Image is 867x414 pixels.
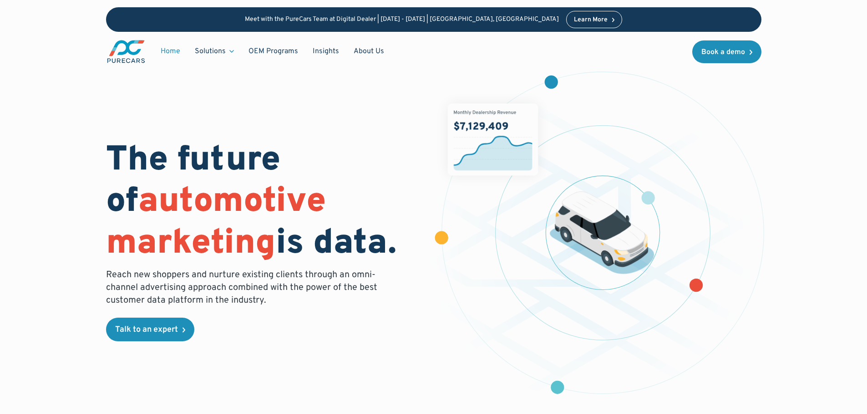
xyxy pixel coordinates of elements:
a: Learn More [566,11,623,28]
a: About Us [346,43,391,60]
div: Talk to an expert [115,326,178,334]
p: Meet with the PureCars Team at Digital Dealer | [DATE] - [DATE] | [GEOGRAPHIC_DATA], [GEOGRAPHIC_... [245,16,559,24]
div: Learn More [574,17,608,23]
img: purecars logo [106,39,146,64]
a: Home [153,43,188,60]
div: Solutions [188,43,241,60]
a: Book a demo [692,40,761,63]
a: OEM Programs [241,43,305,60]
a: Insights [305,43,346,60]
a: Talk to an expert [106,318,194,341]
h1: The future of is data. [106,140,423,265]
img: chart showing monthly dealership revenue of $7m [447,104,538,176]
a: main [106,39,146,64]
div: Solutions [195,46,226,56]
p: Reach new shoppers and nurture existing clients through an omni-channel advertising approach comb... [106,269,383,307]
span: automotive marketing [106,180,326,265]
img: illustration of a vehicle [549,191,654,274]
div: Book a demo [701,49,745,56]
